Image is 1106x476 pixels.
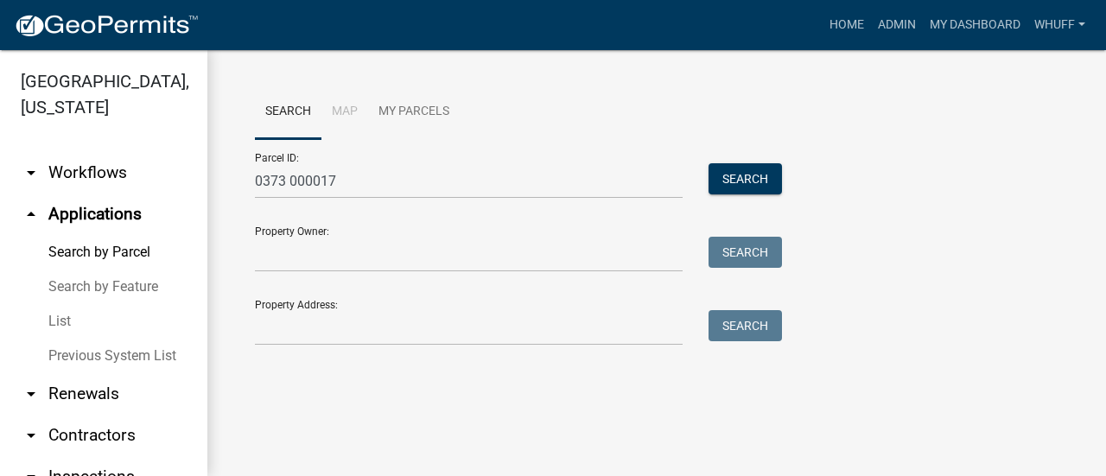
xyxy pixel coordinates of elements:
[368,85,460,140] a: My Parcels
[923,9,1027,41] a: My Dashboard
[21,204,41,225] i: arrow_drop_up
[21,384,41,404] i: arrow_drop_down
[709,310,782,341] button: Search
[709,163,782,194] button: Search
[871,9,923,41] a: Admin
[21,425,41,446] i: arrow_drop_down
[1027,9,1092,41] a: whuff
[255,85,321,140] a: Search
[823,9,871,41] a: Home
[21,162,41,183] i: arrow_drop_down
[709,237,782,268] button: Search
